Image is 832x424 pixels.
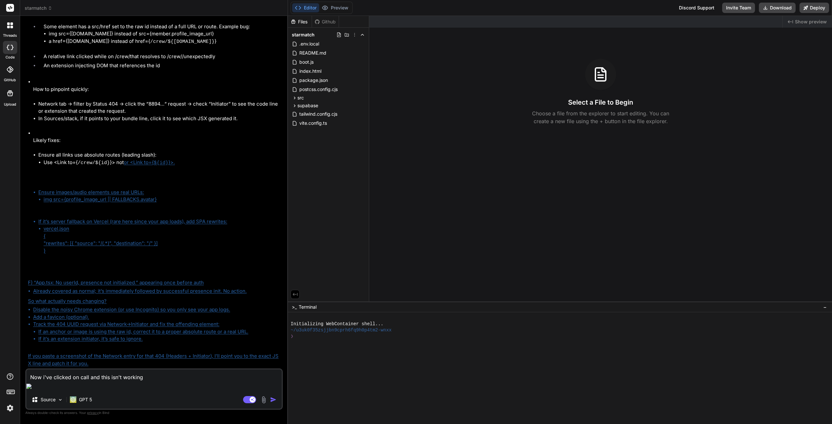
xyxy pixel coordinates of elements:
code: /crew/${id} [78,160,110,166]
div: Discord Support [675,3,718,13]
li: Add a favicon (optional). [33,314,281,321]
span: postcss.config.cjs [299,85,338,93]
li: If it’s server fallback on Vercel (rare here since your app loads), add SPA rewrites: [38,218,281,262]
li: a href={[DOMAIN_NAME]} instead of href={ } [49,38,281,46]
p: F) “App.tsx: No userId, presence not initialized.” appearing once before auth [28,279,281,287]
li: If it’s an extension initiator, it’s safe to ignore. [38,335,281,343]
li: Some element has a src/href set to the raw id instead of a full URL or route. Example bug: [38,23,281,53]
span: Show preview [795,19,827,25]
p: So what actually needs changing? [28,298,281,305]
span: >_ [292,304,297,310]
id: / [182,53,215,59]
li: Already covered as normal; it’s immediately followed by successful presence init. No action. [33,288,281,295]
a: F) “App.tsx: No userId, presence not initialized.” appearing once before auth Already covered as ... [28,279,281,367]
span: package.json [299,76,329,84]
li: vercel.json { "rewrites": [{ "source": "/(.*)", "destination": "/" }] } [44,225,281,254]
button: Preview [319,3,351,12]
button: − [822,302,828,312]
p: How to pinpoint quickly: [33,86,281,93]
span: − [823,304,827,310]
relative: unexpectedly [184,53,215,59]
a: Ensure images/audio elements use real URLs: img src={profile_image_url || FALLBACKS.avatar} If it... [38,181,281,269]
img: GPT 5 [70,396,76,403]
span: supabase [297,102,318,109]
li: Use <Link to={ }> not [44,159,281,167]
label: Upload [4,102,16,107]
code: ${id} [154,160,168,166]
p: Choose a file from the explorer to start editing. You can create a new file using the + button in... [528,109,673,125]
div: Files [288,19,312,25]
span: Terminal [299,304,317,310]
li: An extension injecting DOM that references the id [38,62,281,71]
span: tailwind.config.cjs [299,110,338,118]
li: img src={profile_image_url || FALLBACKS.avatar} [44,196,281,203]
button: Editor [292,3,319,12]
img: editor-icon.png [26,384,33,389]
span: src [297,95,304,101]
span: Initializing WebContainer shell... [291,321,383,327]
h3: Select a File to Begin [568,98,633,107]
button: Invite Team [722,3,755,13]
div: Github [312,19,339,25]
span: index.html [299,67,322,75]
button: Download [759,3,796,13]
a: or <Link to={${id}}>. [124,159,175,165]
li: Network tab → filter by Status 404 → click the “8894…“ request → check “Initiator” to see the cod... [38,100,281,115]
p: GPT 5 [79,396,92,403]
p: Source [41,396,56,403]
button: Deploy [799,3,829,13]
span: starmatch [292,32,315,38]
span: README.md [299,49,327,57]
textarea: Now i've clicked on call and this isn't worki [26,369,282,381]
p: Likely fixes: [33,137,281,144]
img: Pick Models [58,397,63,403]
label: threads [3,33,17,38]
code: /crew/${[DOMAIN_NAME]} [150,39,214,45]
span: starmatch [25,5,52,11]
img: settings [5,403,16,414]
span: ~/u3uk0f35zsjjbn9cprh6fq9h0p4tm2-wnxx [291,327,392,333]
span: .env.local [299,40,320,48]
span: privacy [87,411,99,415]
p: Always double-check its answers. Your in Bind [25,410,283,416]
span: boot.js [299,58,314,66]
img: attachment [260,396,267,404]
id: that resolves to /crew/ [130,53,215,59]
label: code [6,55,15,60]
span: vite.config.ts [299,119,328,127]
li: Track the 404 UUID request via Network→Initiator and fix the offending element: [33,321,281,350]
li: Disable the noisy Chrome extension (or use Incognito) so you only see your app logs. [33,306,281,314]
li: Ensure images/audio elements use real URLs: [38,189,281,211]
li: img src={[DOMAIN_NAME]} instead of src={member.profile_image_url} [49,30,281,38]
li: A relative link clicked while on /crew/ [38,53,281,62]
li: Ensure all links use absolute routes (leading slash): [38,151,281,181]
p: If you paste a screenshot of the Network entry for that 404 (Headers + Initiator), I’ll point you... [28,353,281,367]
span: ❯ [291,333,294,340]
li: In Sources/stack, if it points to your bundle line, click it to see which JSX generated it. [38,115,281,122]
label: GitHub [4,77,16,83]
li: If an anchor or image is using the raw id, correct it to a proper absolute route or a real URL. [38,328,281,336]
img: icon [270,396,277,403]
